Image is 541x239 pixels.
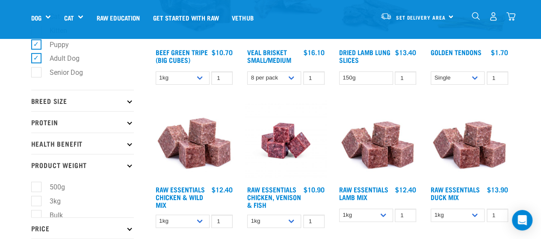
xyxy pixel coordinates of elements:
img: ?1041 RE Lamb Mix 01 [337,100,419,182]
div: Open Intercom Messenger [512,210,532,230]
p: Price [31,217,134,239]
div: $1.70 [491,48,508,56]
div: $13.90 [487,186,508,193]
input: 1 [395,209,416,222]
a: Dried Lamb Lung Slices [339,50,390,62]
a: Raw Education [90,0,146,35]
div: $10.90 [304,186,325,193]
a: Raw Essentials Chicken & Wild Mix [156,187,205,207]
img: ?1041 RE Lamb Mix 01 [429,100,510,182]
a: Vethub [225,0,260,35]
label: Puppy [36,39,72,50]
label: Senior Dog [36,67,86,78]
a: Beef Green Tripe (Big Cubes) [156,50,208,62]
img: van-moving.png [380,12,392,20]
a: Dog [31,13,41,23]
span: Set Delivery Area [396,16,446,19]
label: Adult Dog [36,53,83,64]
img: user.png [489,12,498,21]
a: Golden Tendons [431,50,482,54]
input: 1 [487,71,508,85]
div: $12.40 [212,186,233,193]
a: Raw Essentials Lamb Mix [339,187,388,199]
p: Breed Size [31,90,134,111]
a: Veal Brisket Small/Medium [247,50,291,62]
p: Health Benefit [31,133,134,154]
div: $16.10 [304,48,325,56]
img: home-icon-1@2x.png [472,12,480,20]
input: 1 [211,71,233,85]
input: 1 [395,71,416,85]
div: $12.40 [395,186,416,193]
div: $10.70 [212,48,233,56]
p: Protein [31,111,134,133]
label: 3kg [36,196,64,207]
img: Pile Of Cubed Chicken Wild Meat Mix [154,100,235,182]
input: 1 [487,209,508,222]
a: Raw Essentials Duck Mix [431,187,480,199]
input: 1 [211,215,233,228]
img: home-icon@2x.png [506,12,515,21]
p: Product Weight [31,154,134,175]
img: Chicken Venison mix 1655 [245,100,327,182]
a: Raw Essentials Chicken, Venison & Fish [247,187,301,207]
div: $13.40 [395,48,416,56]
input: 1 [303,215,325,228]
a: Cat [64,13,74,23]
label: Bulk [36,210,66,221]
a: Get started with Raw [147,0,225,35]
input: 1 [303,71,325,85]
label: 500g [36,182,68,192]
